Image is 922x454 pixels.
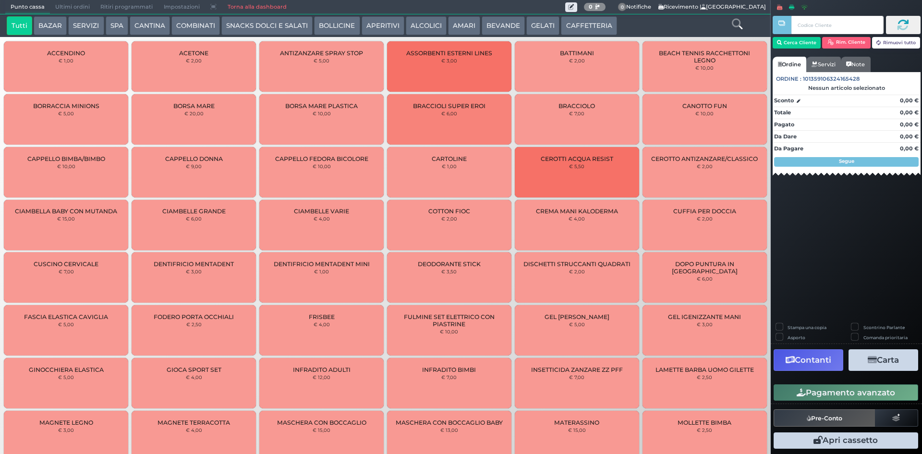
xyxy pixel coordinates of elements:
button: BOLLICINE [314,16,360,36]
span: CAPPELLO BIMBA/BIMBO [27,155,105,162]
span: BRACCIOLO [558,102,595,110]
span: INFRADITO ADULTI [293,366,351,373]
small: € 7,00 [59,269,74,274]
button: CANTINA [130,16,170,36]
a: Servizi [806,57,841,72]
button: BAZAR [34,16,67,36]
span: FODERO PORTA OCCHIALI [154,313,234,320]
button: GELATI [526,16,559,36]
label: Stampa una copia [788,324,826,331]
button: ALCOLICI [406,16,447,36]
span: CAPPELLO FEDORA BICOLORE [275,155,368,162]
span: Ritiri programmati [95,0,158,14]
small: € 4,00 [569,216,585,221]
small: € 15,00 [568,427,586,433]
small: € 5,50 [569,163,584,169]
button: Cerca Cliente [773,37,821,49]
span: CEROTTO ANTIZANZARE/CLASSICO [651,155,758,162]
small: € 2,00 [186,58,202,63]
small: € 13,00 [440,427,458,433]
span: INFRADITO BIMBI [422,366,476,373]
small: € 2,00 [441,216,457,221]
strong: 0,00 € [900,97,919,104]
button: Tutti [7,16,32,36]
strong: 0,00 € [900,145,919,152]
button: COMBINATI [171,16,220,36]
strong: Da Pagare [774,145,803,152]
span: BEACH TENNIS RACCHETTONI LEGNO [650,49,758,64]
span: Ordine : [776,75,801,83]
small: € 3,50 [441,269,457,274]
span: COTTON FIOC [428,208,470,215]
label: Comanda prioritaria [863,334,908,341]
a: Note [841,57,870,72]
span: MASCHERA CON BOCCAGLIO BABY [396,419,503,426]
small: € 6,00 [186,216,202,221]
button: Pre-Conto [774,409,875,427]
strong: 0,00 € [900,133,919,140]
span: GEL [PERSON_NAME] [545,313,609,320]
button: Rimuovi tutto [872,37,921,49]
button: Contanti [774,349,843,371]
b: 0 [589,3,593,10]
small: € 4,00 [314,216,330,221]
span: CAPPELLO DONNA [165,155,223,162]
small: € 10,00 [695,65,714,71]
span: FRISBEE [309,313,335,320]
strong: 0,00 € [900,121,919,128]
span: CIAMBELLE GRANDE [162,208,226,215]
small: € 2,50 [186,321,202,327]
button: APERITIVI [362,16,404,36]
span: LAMETTE BARBA UOMO GILETTE [655,366,754,373]
span: 101359106324165428 [803,75,860,83]
span: BATTIMANI [560,49,594,57]
span: MATERASSINO [554,419,599,426]
strong: Sconto [774,97,794,105]
span: BRACCIOLI SUPER EROI [413,102,485,110]
span: DEODORANTE STICK [418,260,481,268]
small: € 3,00 [697,321,713,327]
small: € 3,00 [441,58,457,63]
button: CAFFETTERIA [561,16,617,36]
span: ACCENDINO [47,49,85,57]
small: € 20,00 [184,110,204,116]
small: € 5,00 [58,374,74,380]
button: Pagamento avanzato [774,384,918,401]
span: DISCHETTI STRUCCANTI QUADRATI [523,260,631,268]
small: € 4,00 [314,321,330,327]
span: FULMINE SET ELETTRICO CON PIASTRINE [395,313,503,328]
span: INSETTICIDA ZANZARE ZZ PFF [531,366,623,373]
span: MAGNETE LEGNO [39,419,93,426]
small: € 4,00 [186,374,202,380]
small: € 12,00 [313,374,330,380]
label: Asporto [788,334,805,341]
small: € 5,00 [569,321,585,327]
span: CREMA MANI KALODERMA [536,208,618,215]
button: SNACKS DOLCI E SALATI [221,16,313,36]
small: € 10,00 [57,163,75,169]
small: € 7,00 [441,374,457,380]
small: € 10,00 [440,329,458,334]
button: SPA [106,16,128,36]
small: € 2,00 [697,163,713,169]
small: € 15,00 [57,216,75,221]
span: Punto cassa [5,0,50,14]
span: Impostazioni [158,0,205,14]
button: Carta [849,349,918,371]
span: CEROTTI ACQUA RESIST [541,155,613,162]
span: ASSORBENTI ESTERNI LINES [406,49,492,57]
span: ANTIZANZARE SPRAY STOP [280,49,363,57]
small: € 10,00 [313,163,331,169]
button: AMARI [448,16,480,36]
small: € 15,00 [313,427,330,433]
small: € 4,00 [186,427,202,433]
a: Ordine [773,57,806,72]
span: CIAMBELLA BABY CON MUTANDA [15,208,117,215]
strong: 0,00 € [900,109,919,116]
small: € 9,00 [186,163,202,169]
small: € 10,00 [695,110,714,116]
span: GINOCCHIERA ELASTICA [29,366,104,373]
span: BORSA MARE [173,102,215,110]
span: DOPO PUNTURA IN [GEOGRAPHIC_DATA] [650,260,758,275]
small: € 3,00 [186,269,202,274]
